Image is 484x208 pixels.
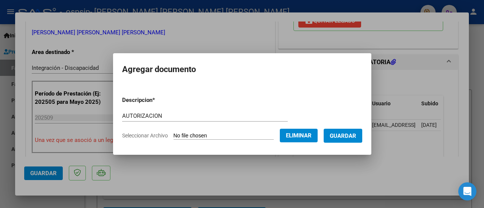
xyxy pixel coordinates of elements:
button: Guardar [324,129,362,143]
div: Open Intercom Messenger [458,182,476,200]
p: Descripcion [122,96,194,105]
h2: Agregar documento [122,62,362,77]
span: Seleccionar Archivo [122,133,168,139]
span: Guardar [330,133,356,139]
button: Eliminar [280,129,318,142]
span: Eliminar [286,132,312,139]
